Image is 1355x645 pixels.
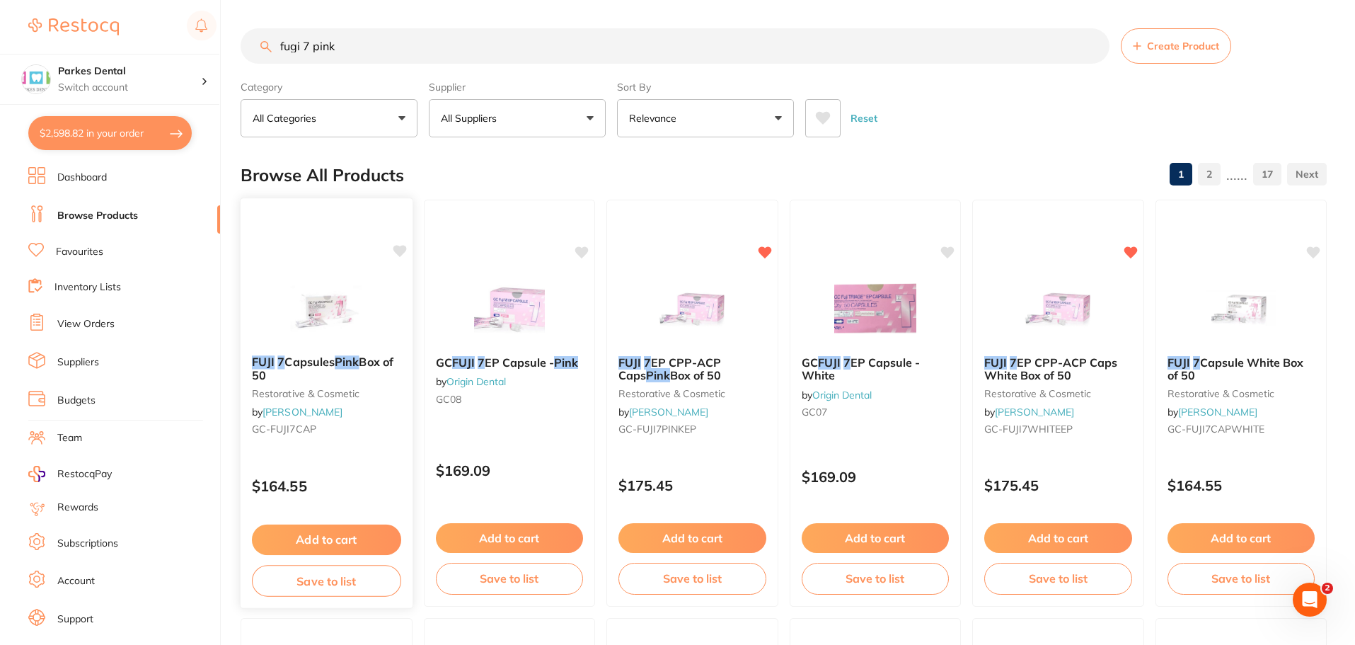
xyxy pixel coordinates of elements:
img: FUJI 7 EP CPP-ACP Caps Pink Box of 50 [646,274,738,345]
button: Create Product [1121,28,1231,64]
p: ...... [1226,166,1247,183]
a: [PERSON_NAME] [629,406,708,418]
span: Box of 50 [670,368,721,382]
a: Restocq Logo [28,11,119,43]
a: Suppliers [57,355,99,370]
span: by [618,406,708,418]
button: All Suppliers [429,99,606,137]
a: View Orders [57,317,115,331]
a: 2 [1198,160,1221,188]
b: GC FUJI 7 EP Capsule - Pink [436,356,584,369]
button: Add to cart [436,523,584,553]
button: Add to cart [802,523,950,553]
button: Save to list [252,565,401,597]
a: Dashboard [57,171,107,185]
em: FUJI [818,355,841,370]
em: 7 [277,355,284,369]
a: Account [57,574,95,588]
p: $169.09 [802,469,950,485]
b: FUJI 7 EP CPP-ACP Caps White Box of 50 [984,356,1132,382]
span: EP CPP-ACP Caps [618,355,721,382]
span: GC08 [436,393,461,406]
p: Relevance [629,111,682,125]
em: 7 [843,355,851,370]
a: Team [57,431,82,445]
span: GC-FUJI7WHITEEP [984,423,1073,435]
button: Save to list [618,563,766,594]
button: Add to cart [252,525,401,555]
button: Save to list [984,563,1132,594]
img: FUJI 7 EP CPP-ACP Caps White Box of 50 [1012,274,1104,345]
button: Save to list [1167,563,1315,594]
span: GC-FUJI7CAPWHITE [1167,423,1264,435]
span: 2 [1322,583,1333,594]
p: All Suppliers [441,111,502,125]
span: by [984,406,1074,418]
button: Reset [846,99,882,137]
a: Origin Dental [812,389,872,401]
em: 7 [478,355,485,370]
b: GC FUJI 7 EP Capsule - White [802,356,950,382]
em: FUJI [452,355,475,370]
a: Inventory Lists [54,280,121,295]
a: Favourites [56,245,103,259]
span: Create Product [1147,40,1219,52]
a: Subscriptions [57,537,118,551]
img: GC FUJI 7 EP Capsule - Pink [463,274,555,345]
h4: Parkes Dental [58,64,201,79]
em: 7 [1193,355,1200,370]
a: Budgets [57,394,96,408]
a: RestocqPay [28,466,112,482]
span: by [1167,406,1257,418]
b: FUJI 7 Capsules Pink Box of 50 [252,355,401,382]
button: Save to list [436,563,584,594]
img: Parkes Dental [22,65,50,93]
p: All Categories [253,111,322,125]
b: FUJI 7 Capsule White Box of 50 [1167,356,1315,382]
span: GC07 [802,406,827,418]
em: Pink [646,368,670,382]
span: RestocqPay [57,467,112,481]
img: RestocqPay [28,466,45,482]
span: GC-FUJI7CAP [252,423,316,435]
label: Supplier [429,81,606,93]
button: Relevance [617,99,794,137]
em: FUJI [1167,355,1190,370]
a: [PERSON_NAME] [1178,406,1257,418]
a: [PERSON_NAME] [263,406,342,418]
em: 7 [644,355,651,370]
span: Capsule White Box of 50 [1167,355,1303,382]
p: $175.45 [618,477,766,493]
button: Save to list [802,563,950,594]
em: FUJI [252,355,275,369]
a: Support [57,612,93,627]
span: GC [802,355,818,370]
a: 17 [1253,160,1281,188]
span: by [802,389,872,401]
input: Search Products [241,28,1109,64]
span: EP Capsule - [485,355,554,370]
img: FUJI 7 Capsule White Box of 50 [1195,274,1287,345]
span: EP CPP-ACP Caps White Box of 50 [984,355,1117,382]
label: Sort By [617,81,794,93]
img: Restocq Logo [28,18,119,35]
button: All Categories [241,99,417,137]
p: $164.55 [252,478,401,494]
button: $2,598.82 in your order [28,116,192,150]
h2: Browse All Products [241,166,404,185]
em: FUJI [618,355,641,370]
span: by [436,375,506,388]
a: Browse Products [57,209,138,223]
iframe: Intercom live chat [1293,583,1327,617]
p: $169.09 [436,462,584,479]
b: FUJI 7 EP CPP-ACP Caps Pink Box of 50 [618,356,766,382]
small: restorative & cosmetic [252,387,401,399]
button: Add to cart [618,523,766,553]
span: GC-FUJI7PINKEP [618,423,696,435]
span: Box of 50 [252,355,393,382]
span: GC [436,355,452,370]
em: 7 [1010,355,1017,370]
em: Pink [335,355,359,369]
p: Switch account [58,81,201,95]
span: EP Capsule - White [802,355,920,382]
